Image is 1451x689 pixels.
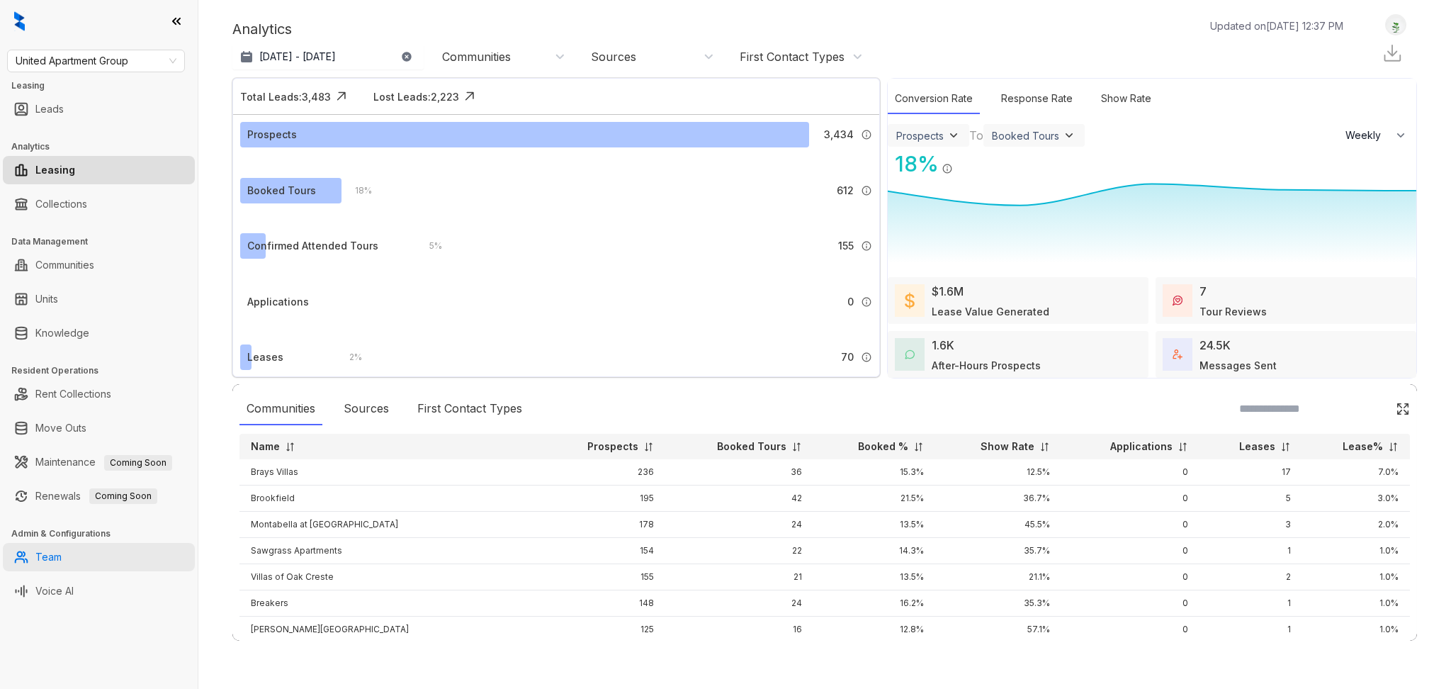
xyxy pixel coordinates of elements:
[791,442,802,452] img: sorting
[3,448,195,476] li: Maintenance
[543,486,665,512] td: 195
[1337,123,1416,148] button: Weekly
[337,393,396,425] div: Sources
[35,95,64,123] a: Leads
[3,577,195,605] li: Voice AI
[838,238,854,254] span: 155
[1302,564,1411,590] td: 1.0%
[35,577,74,605] a: Voice AI
[1239,439,1275,454] p: Leases
[259,50,336,64] p: [DATE] - [DATE]
[717,439,786,454] p: Booked Tours
[1199,337,1231,354] div: 24.5K
[285,442,295,452] img: sorting
[459,86,480,107] img: Click Icon
[947,128,961,142] img: ViewFilterArrow
[335,349,362,365] div: 2 %
[861,240,872,252] img: Info
[331,86,352,107] img: Click Icon
[247,294,309,310] div: Applications
[935,538,1062,564] td: 35.7%
[247,127,297,142] div: Prospects
[35,190,87,218] a: Collections
[11,527,198,540] h3: Admin & Configurations
[813,590,935,617] td: 16.2%
[1199,538,1302,564] td: 1
[888,84,980,114] div: Conversion Rate
[1199,512,1302,538] td: 3
[239,459,543,486] td: Brays Villas
[239,538,543,564] td: Sawgrass Apartments
[591,49,636,65] div: Sources
[824,127,854,142] span: 3,434
[1302,459,1411,486] td: 7.0%
[813,617,935,643] td: 12.8%
[858,439,908,454] p: Booked %
[247,183,316,198] div: Booked Tours
[247,238,378,254] div: Confirmed Attended Tours
[543,512,665,538] td: 178
[410,393,529,425] div: First Contact Types
[16,50,176,72] span: United Apartment Group
[1302,617,1411,643] td: 1.0%
[247,349,283,365] div: Leases
[1302,590,1411,617] td: 1.0%
[35,414,86,442] a: Move Outs
[1302,538,1411,564] td: 1.0%
[1382,43,1403,64] img: Download
[3,319,195,347] li: Knowledge
[1199,590,1302,617] td: 1
[104,455,172,471] span: Coming Soon
[251,439,280,454] p: Name
[861,185,872,196] img: Info
[813,564,935,590] td: 13.5%
[913,442,924,452] img: sorting
[3,95,195,123] li: Leads
[11,79,198,92] h3: Leasing
[35,285,58,313] a: Units
[1061,459,1199,486] td: 0
[1302,486,1411,512] td: 3.0%
[643,442,654,452] img: sorting
[3,156,195,184] li: Leasing
[992,130,1059,142] div: Booked Tours
[1280,442,1291,452] img: sorting
[665,486,813,512] td: 42
[35,543,62,571] a: Team
[1199,304,1267,319] div: Tour Reviews
[1061,590,1199,617] td: 0
[813,538,935,564] td: 14.3%
[1061,538,1199,564] td: 0
[3,543,195,571] li: Team
[341,183,372,198] div: 18 %
[35,319,89,347] a: Knowledge
[935,617,1062,643] td: 57.1%
[1388,442,1399,452] img: sorting
[813,486,935,512] td: 21.5%
[1110,439,1173,454] p: Applications
[1199,459,1302,486] td: 17
[442,49,511,65] div: Communities
[35,156,75,184] a: Leasing
[239,486,543,512] td: Brookfield
[587,439,638,454] p: Prospects
[3,285,195,313] li: Units
[239,512,543,538] td: Montabella at [GEOGRAPHIC_DATA]
[1210,18,1343,33] p: Updated on [DATE] 12:37 PM
[232,44,424,69] button: [DATE] - [DATE]
[240,89,331,104] div: Total Leads: 3,483
[740,49,845,65] div: First Contact Types
[1199,486,1302,512] td: 5
[953,150,974,172] img: Click Icon
[1199,564,1302,590] td: 2
[1199,283,1207,300] div: 7
[935,564,1062,590] td: 21.1%
[861,352,872,363] img: Info
[969,127,983,144] div: To
[665,564,813,590] td: 21
[932,304,1049,319] div: Lease Value Generated
[932,337,954,354] div: 1.6K
[35,482,157,510] a: RenewalsComing Soon
[1386,18,1406,33] img: UserAvatar
[841,349,854,365] span: 70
